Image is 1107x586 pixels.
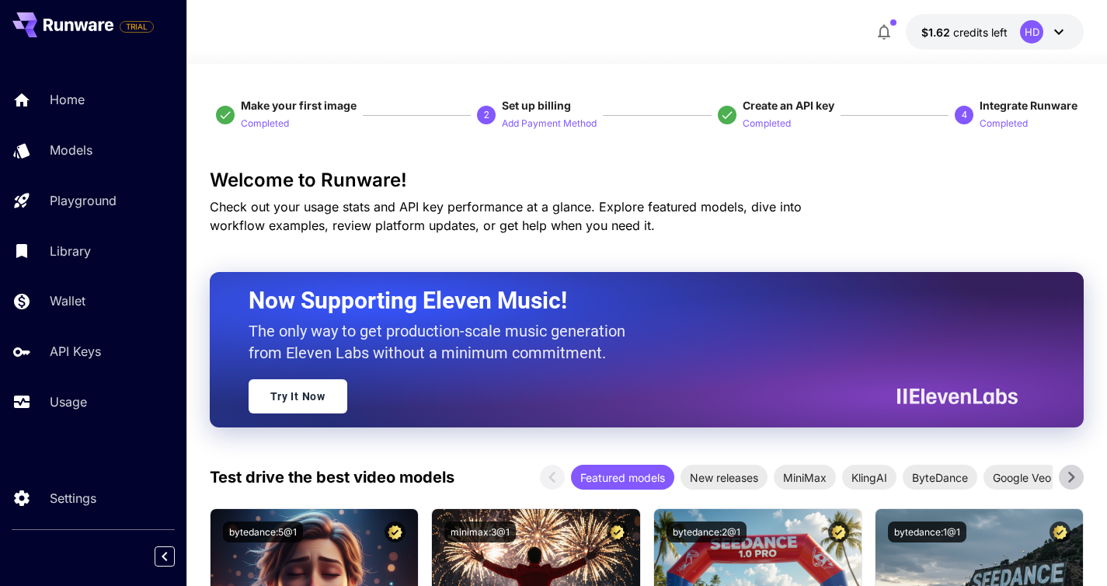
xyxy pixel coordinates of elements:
[502,99,571,112] span: Set up billing
[980,99,1077,112] span: Integrate Runware
[743,117,791,131] p: Completed
[385,521,406,542] button: Certified Model – Vetted for best performance and includes a commercial license.
[571,465,674,490] div: Featured models
[50,141,92,159] p: Models
[774,469,836,486] span: MiniMax
[502,117,597,131] p: Add Payment Method
[120,21,153,33] span: TRIAL
[962,108,967,122] p: 4
[50,242,91,260] p: Library
[743,113,791,132] button: Completed
[774,465,836,490] div: MiniMax
[828,521,849,542] button: Certified Model – Vetted for best performance and includes a commercial license.
[980,113,1028,132] button: Completed
[1020,20,1043,44] div: HD
[155,546,175,567] button: Collapse sidebar
[50,392,87,411] p: Usage
[210,169,1084,191] h3: Welcome to Runware!
[903,469,977,486] span: ByteDance
[571,469,674,486] span: Featured models
[743,99,834,112] span: Create an API key
[241,117,289,131] p: Completed
[667,521,747,542] button: bytedance:2@1
[241,113,289,132] button: Completed
[502,113,597,132] button: Add Payment Method
[50,342,101,361] p: API Keys
[953,26,1008,39] span: credits left
[50,291,85,310] p: Wallet
[223,521,303,542] button: bytedance:5@1
[50,90,85,109] p: Home
[166,542,186,570] div: Collapse sidebar
[1050,521,1070,542] button: Certified Model – Vetted for best performance and includes a commercial license.
[983,469,1060,486] span: Google Veo
[681,469,768,486] span: New releases
[249,320,637,364] p: The only way to get production-scale music generation from Eleven Labs without a minimum commitment.
[444,521,516,542] button: minimax:3@1
[210,466,454,489] p: Test drive the best video models
[921,24,1008,40] div: $1.6237
[249,379,347,413] a: Try It Now
[842,469,896,486] span: KlingAI
[681,465,768,490] div: New releases
[842,465,896,490] div: KlingAI
[888,521,966,542] button: bytedance:1@1
[906,14,1084,50] button: $1.6237HD
[983,465,1060,490] div: Google Veo
[607,521,628,542] button: Certified Model – Vetted for best performance and includes a commercial license.
[903,465,977,490] div: ByteDance
[980,117,1028,131] p: Completed
[484,108,489,122] p: 2
[241,99,357,112] span: Make your first image
[50,191,117,210] p: Playground
[50,489,96,508] p: Settings
[249,286,1007,316] h2: Now Supporting Eleven Music!
[921,26,953,39] span: $1.62
[120,17,154,36] span: Add your payment card to enable full platform functionality.
[210,199,802,233] span: Check out your usage stats and API key performance at a glance. Explore featured models, dive int...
